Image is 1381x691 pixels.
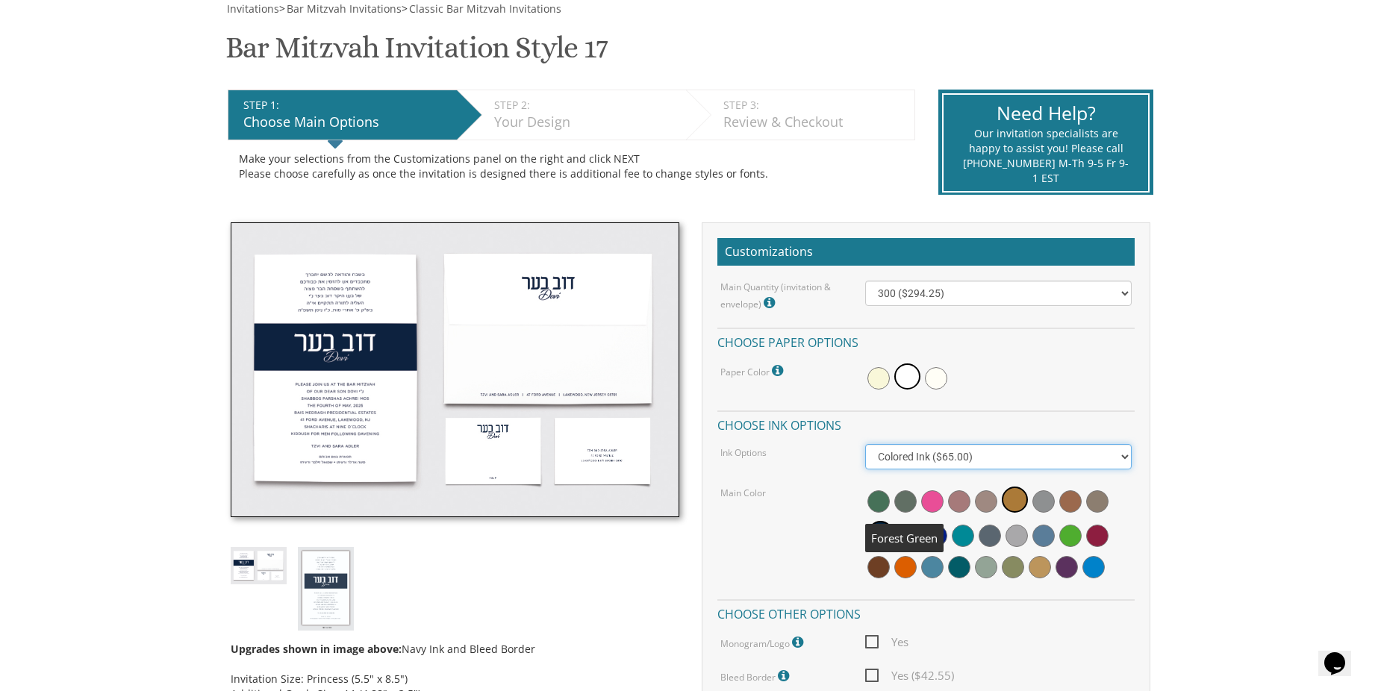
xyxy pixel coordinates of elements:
div: Your Design [494,113,679,132]
div: Review & Checkout [723,113,907,132]
label: Monogram/Logo [720,633,807,652]
h2: Customizations [717,238,1135,266]
span: Invitations [227,1,279,16]
div: Make your selections from the Customizations panel on the right and click NEXT Please choose care... [239,151,904,181]
span: Classic Bar Mitzvah Invitations [409,1,561,16]
label: Main Quantity (invitation & envelope) [720,281,843,313]
span: Yes ($42.55) [865,666,954,685]
div: Choose Main Options [243,113,449,132]
img: bminv-thumb-17.jpg [231,547,287,584]
h4: Choose paper options [717,328,1135,354]
div: Need Help? [962,100,1129,127]
label: Main Color [720,487,766,499]
a: Classic Bar Mitzvah Invitations [408,1,561,16]
span: Bar Mitzvah Invitations [287,1,402,16]
span: > [279,1,402,16]
h1: Bar Mitzvah Invitation Style 17 [225,31,608,75]
label: Paper Color [720,361,787,381]
a: Bar Mitzvah Invitations [285,1,402,16]
h4: Choose ink options [717,410,1135,437]
iframe: chat widget [1318,631,1366,676]
div: Our invitation specialists are happy to assist you! Please call [PHONE_NUMBER] M-Th 9-5 Fr 9-1 EST [962,126,1129,186]
div: STEP 2: [494,98,679,113]
h4: Choose other options [717,599,1135,625]
img: no%20bleed%20samples-3.jpg [298,547,354,630]
div: STEP 1: [243,98,449,113]
span: Upgrades shown in image above: [231,642,402,656]
div: STEP 3: [723,98,907,113]
label: Ink Options [720,446,767,459]
img: bminv-thumb-17.jpg [231,222,679,518]
span: > [402,1,561,16]
label: Bleed Border [720,666,793,686]
span: Yes [865,633,908,651]
a: Invitations [225,1,279,16]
